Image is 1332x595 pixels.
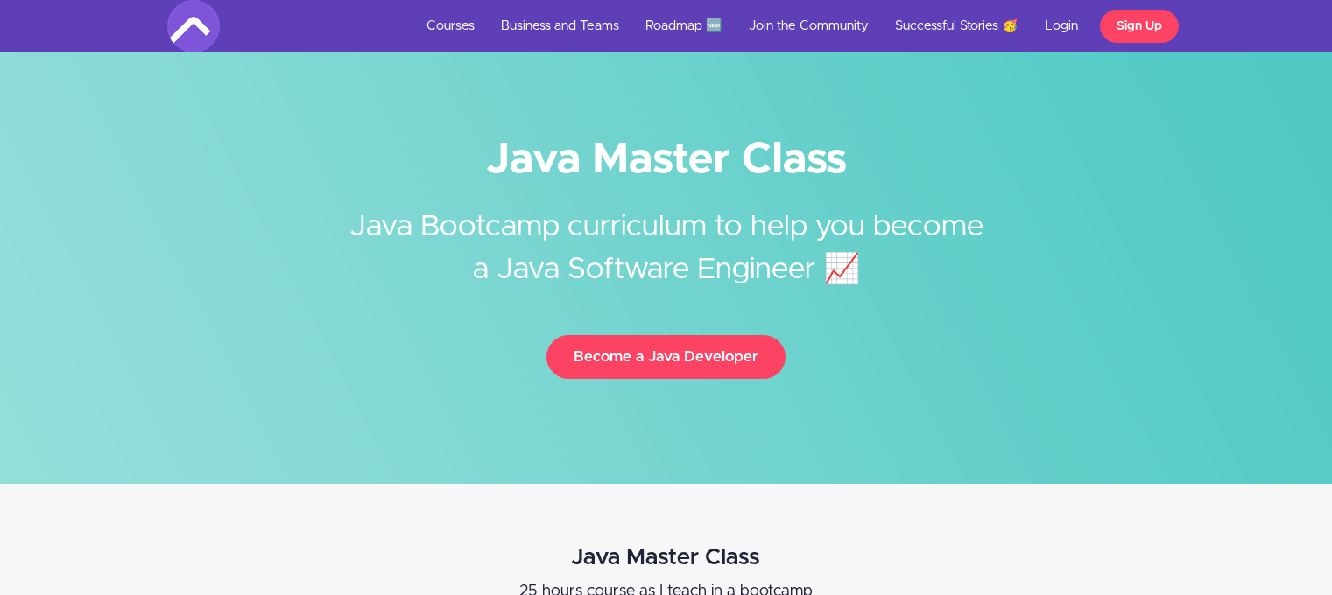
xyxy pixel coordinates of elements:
[546,335,786,379] button: Become a Java Developer
[226,545,1105,570] h2: Java Master Class
[167,140,1166,179] h1: Java Master Class
[338,179,995,291] h2: Java Bootcamp curriculum to help you become a Java Software Engineer 📈
[1100,10,1179,43] a: Sign Up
